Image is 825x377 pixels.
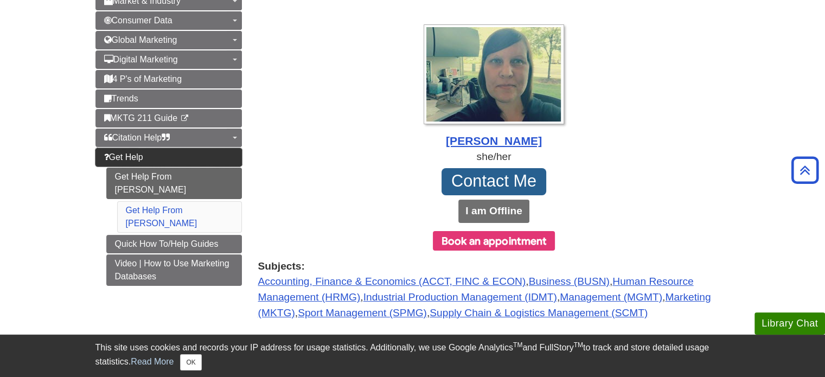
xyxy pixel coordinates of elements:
a: Accounting, Finance & Economics (ACCT, FINC & ECON) [258,276,526,287]
span: Digital Marketing [104,55,178,64]
div: she/her [258,149,730,165]
a: Global Marketing [95,31,242,49]
a: Sport Management (SPMG) [298,307,427,318]
a: Trends [95,90,242,108]
b: I am Offline [465,205,522,216]
a: Contact Me [442,168,547,195]
a: Marketing (MKTG) [258,291,711,318]
span: Consumer Data [104,16,172,25]
div: This site uses cookies and records your IP address for usage statistics. Additionally, we use Goo... [95,341,730,370]
span: Global Marketing [104,35,177,44]
span: Get Help [104,152,143,162]
sup: TM [513,341,522,349]
button: Close [180,354,201,370]
span: MKTG 211 Guide [104,113,178,123]
a: Quick How To/Help Guides [106,235,242,253]
a: Get Help From [PERSON_NAME] [126,206,197,228]
span: 4 P's of Marketing [104,74,182,84]
a: Industrial Production Management (IDMT) [363,291,557,303]
a: Get Help [95,148,242,167]
a: Citation Help [95,129,242,147]
a: Supply Chain & Logistics Management (SCMT) [430,307,648,318]
sup: TM [574,341,583,349]
a: Consumer Data [95,11,242,30]
span: Trends [104,94,138,103]
a: MKTG 211 Guide [95,109,242,127]
i: This link opens in a new window [180,115,189,122]
button: I am Offline [458,200,529,223]
a: Back to Top [788,163,822,177]
a: 4 P's of Marketing [95,70,242,88]
a: Management (MGMT) [560,291,662,303]
a: Digital Marketing [95,50,242,69]
a: Business (BUSN) [529,276,610,287]
div: , , , , , , , [258,259,730,321]
a: Read More [131,357,174,366]
span: Citation Help [104,133,170,142]
a: Video | How to Use Marketing Databases [106,254,242,286]
a: Get Help From [PERSON_NAME] [106,168,242,199]
img: Profile Photo [424,24,564,124]
button: Library Chat [754,312,825,335]
button: Book an appointment [433,231,555,251]
div: [PERSON_NAME] [258,132,730,150]
strong: Subjects: [258,259,730,274]
a: Profile Photo [PERSON_NAME] [258,24,730,150]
